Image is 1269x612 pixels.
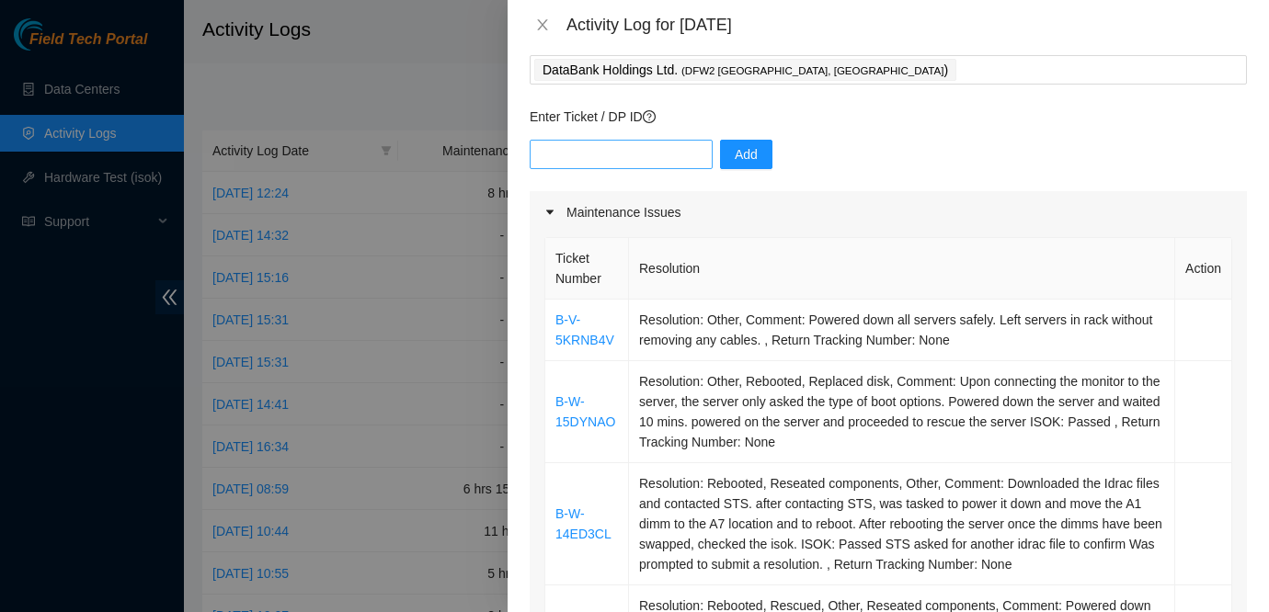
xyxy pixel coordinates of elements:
[629,300,1175,361] td: Resolution: Other, Comment: Powered down all servers safely. Left servers in rack without removin...
[555,506,612,541] a: B-W-14ED3CL
[629,238,1175,300] th: Resolution
[543,60,948,81] p: DataBank Holdings Ltd. )
[530,107,1247,127] p: Enter Ticket / DP ID
[530,17,555,34] button: Close
[544,207,555,218] span: caret-right
[720,140,772,169] button: Add
[735,144,758,164] span: Add
[629,361,1175,463] td: Resolution: Other, Rebooted, Replaced disk, Comment: Upon connecting the monitor to the server, t...
[1175,238,1232,300] th: Action
[535,17,550,32] span: close
[643,110,656,123] span: question-circle
[555,312,614,347] a: B-V-5KRNB4V
[555,394,615,429] a: B-W-15DYNAO
[629,463,1175,585] td: Resolution: Rebooted, Reseated components, Other, Comment: Downloaded the Idrac files and contact...
[530,191,1247,233] div: Maintenance Issues
[545,238,629,300] th: Ticket Number
[681,65,943,76] span: ( DFW2 [GEOGRAPHIC_DATA], [GEOGRAPHIC_DATA]
[566,15,1247,35] div: Activity Log for [DATE]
